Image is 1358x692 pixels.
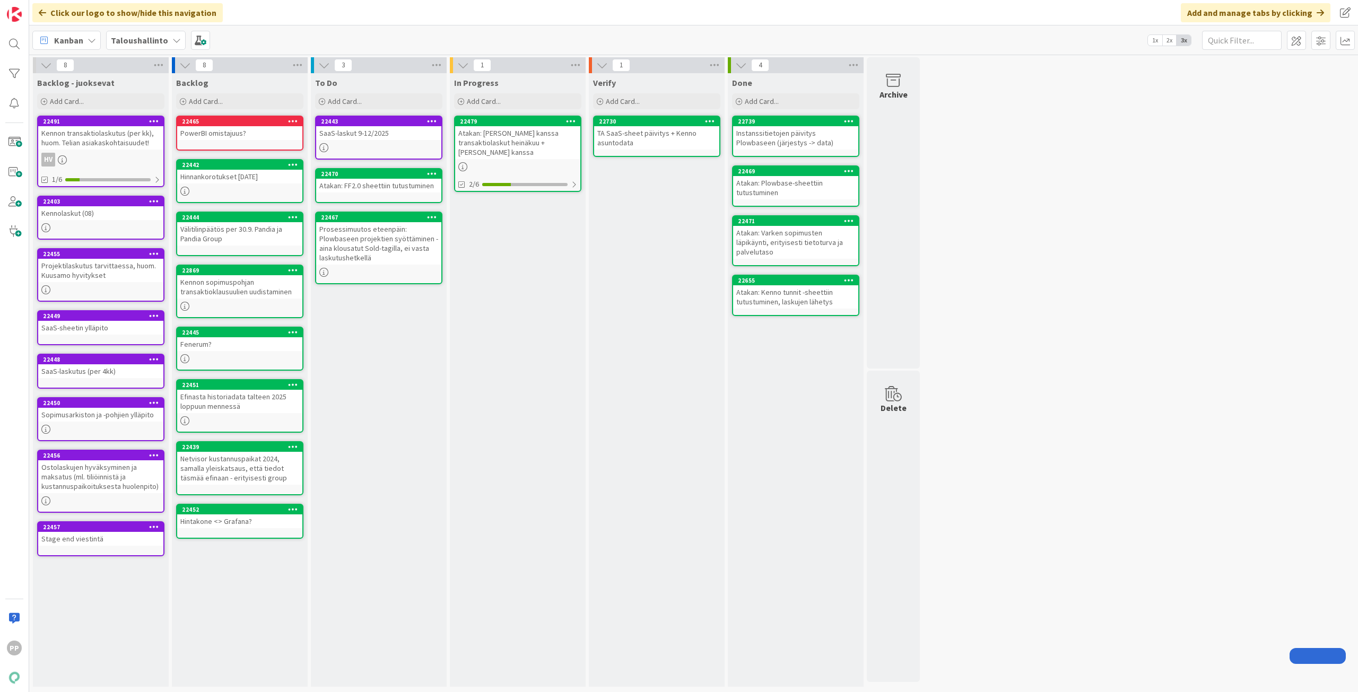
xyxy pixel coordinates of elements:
div: Instanssitietojen päivitys Plowbaseen (järjestys -> data) [733,126,858,150]
div: TA SaaS-sheet päivitys + Kenno asuntodata [594,126,719,150]
div: 22455Projektilaskutus tarvittaessa, huom. Kuusamo hyvitykset [38,249,163,282]
div: Atakan: [PERSON_NAME] kanssa transaktiolaskut heinäkuu + [PERSON_NAME] kanssa [455,126,580,159]
div: 22451 [177,380,302,390]
span: 1x [1148,35,1162,46]
span: 2/6 [469,179,479,190]
div: 22443SaaS-laskut 9-12/2025 [316,117,441,140]
div: Add and manage tabs by clicking [1181,3,1330,22]
a: 22403Kennolaskut (08) [37,196,164,240]
div: Prosessimuutos eteenpäin: Plowbaseen projektien syöttäminen - aina klousatut Sold-tagilla, ei vas... [316,222,441,265]
div: 22491 [43,118,163,125]
div: 22869 [177,266,302,275]
span: 1 [612,59,630,72]
div: 22451Efinasta historiadata talteen 2025 loppuun mennessä [177,380,302,413]
div: Sopimusarkiston ja -pohjien ylläpito [38,408,163,422]
div: Atakan: FF2.0 sheettiin tutustuminen [316,179,441,192]
div: Atakan: Varken sopimusten läpikäynti, erityisesti tietoturva ja palvelutaso [733,226,858,259]
div: HV [38,153,163,167]
div: 22455 [38,249,163,259]
a: 22655Atakan: Kenno tunnit -sheettiin tutustuminen, laskujen lähetys [732,275,859,316]
span: To Do [315,77,337,88]
div: Kennolaskut (08) [38,206,163,220]
div: 22739 [738,118,858,125]
div: 22467Prosessimuutos eteenpäin: Plowbaseen projektien syöttäminen - aina klousatut Sold-tagilla, e... [316,213,441,265]
div: 22444 [177,213,302,222]
div: 22444Välitilinpäätös per 30.9. Pandia ja Pandia Group [177,213,302,246]
div: 22465 [177,117,302,126]
div: 22739 [733,117,858,126]
div: 22443 [316,117,441,126]
div: 22451 [182,381,302,389]
div: 22730 [599,118,719,125]
div: 22471 [738,217,858,225]
div: 22457Stage end viestintä [38,522,163,546]
div: 22457 [43,523,163,531]
div: 22448 [38,355,163,364]
div: Atakan: Plowbase-sheettiin tutustuminen [733,176,858,199]
div: 22730TA SaaS-sheet päivitys + Kenno asuntodata [594,117,719,150]
a: 22470Atakan: FF2.0 sheettiin tutustuminen [315,168,442,203]
div: 22469Atakan: Plowbase-sheettiin tutustuminen [733,167,858,199]
div: 22403Kennolaskut (08) [38,197,163,220]
span: Done [732,77,752,88]
div: 22470 [321,170,441,178]
div: PP [7,641,22,655]
a: 22739Instanssitietojen päivitys Plowbaseen (järjestys -> data) [732,116,859,157]
div: Archive [880,88,908,101]
div: 22448 [43,356,163,363]
div: 22655Atakan: Kenno tunnit -sheettiin tutustuminen, laskujen lähetys [733,276,858,309]
a: 22443SaaS-laskut 9-12/2025 [315,116,442,160]
div: 22869 [182,267,302,274]
a: 22457Stage end viestintä [37,521,164,556]
b: Taloushallinto [111,35,168,46]
span: Add Card... [50,97,84,106]
span: Add Card... [189,97,223,106]
div: 22455 [43,250,163,258]
div: 22448SaaS-laskutus (per 4kk) [38,355,163,378]
span: 3x [1177,35,1191,46]
div: Atakan: Kenno tunnit -sheettiin tutustuminen, laskujen lähetys [733,285,858,309]
div: 22403 [43,198,163,205]
a: 22449SaaS-sheetin ylläpito [37,310,164,345]
div: 22442 [182,161,302,169]
span: 8 [195,59,213,72]
div: 22467 [316,213,441,222]
span: 4 [751,59,769,72]
a: 22451Efinasta historiadata talteen 2025 loppuun mennessä [176,379,303,433]
div: 22471Atakan: Varken sopimusten läpikäynti, erityisesti tietoturva ja palvelutaso [733,216,858,259]
div: 22443 [321,118,441,125]
div: 22491 [38,117,163,126]
div: SaaS-laskut 9-12/2025 [316,126,441,140]
div: 22450 [43,399,163,407]
div: 22445 [177,328,302,337]
div: 22739Instanssitietojen päivitys Plowbaseen (järjestys -> data) [733,117,858,150]
div: 22445Fenerum? [177,328,302,351]
a: 22465PowerBI omistajuus? [176,116,303,151]
div: 22655 [733,276,858,285]
div: 22439 [182,443,302,451]
div: 22456Ostolaskujen hyväksyminen ja maksatus (ml. tiliöinnistä ja kustannuspaikoituksesta huolenpito) [38,451,163,493]
div: Netvisor kustannuspaikat 2024, samalla yleiskatsaus, että tiedot täsmää efinaan - erityisesti group [177,452,302,485]
div: 22449SaaS-sheetin ylläpito [38,311,163,335]
div: 22655 [738,277,858,284]
a: 22456Ostolaskujen hyväksyminen ja maksatus (ml. tiliöinnistä ja kustannuspaikoituksesta huolenpito) [37,450,164,513]
span: Add Card... [328,97,362,106]
div: 22465 [182,118,302,125]
div: 22444 [182,214,302,221]
a: 22730TA SaaS-sheet päivitys + Kenno asuntodata [593,116,720,157]
span: Kanban [54,34,83,47]
span: Backlog - juoksevat [37,77,115,88]
a: 22444Välitilinpäätös per 30.9. Pandia ja Pandia Group [176,212,303,256]
div: 22471 [733,216,858,226]
div: Välitilinpäätös per 30.9. Pandia ja Pandia Group [177,222,302,246]
div: Kennon transaktiolaskutus (per kk), huom. Telian asiakaskohtaisuudet! [38,126,163,150]
div: Delete [881,401,907,414]
div: 22439Netvisor kustannuspaikat 2024, samalla yleiskatsaus, että tiedot täsmää efinaan - erityisest... [177,442,302,485]
img: Visit kanbanzone.com [7,7,22,22]
div: Kennon sopimuspohjan transaktioklausuulien uudistaminen [177,275,302,299]
span: Add Card... [467,97,501,106]
input: Quick Filter... [1202,31,1282,50]
div: 22403 [38,197,163,206]
div: SaaS-sheetin ylläpito [38,321,163,335]
span: Backlog [176,77,208,88]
